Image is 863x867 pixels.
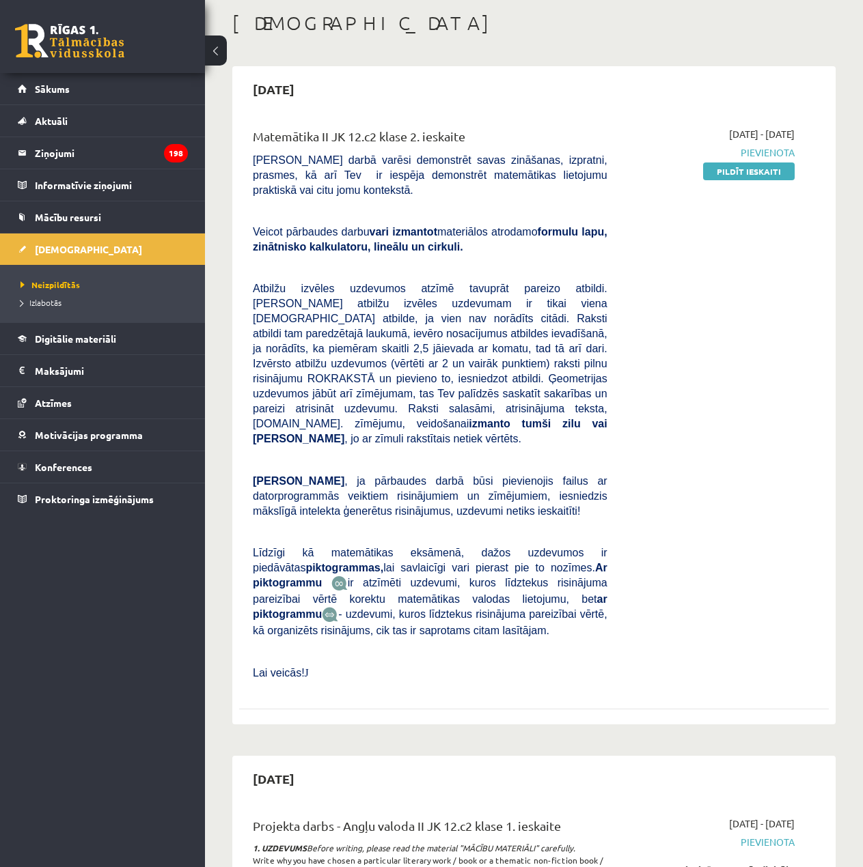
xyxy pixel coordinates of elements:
[322,607,338,623] img: wKvN42sLe3LLwAAAABJRU5ErkJggg==
[628,835,795,849] span: Pievienota
[18,233,188,265] a: [DEMOGRAPHIC_DATA]
[35,461,92,473] span: Konferences
[370,226,437,238] b: vari izmantot
[253,475,607,517] span: , ja pārbaudes darbā būsi pievienojis failus ar datorprogrammās veiktiem risinājumiem un zīmējumi...
[18,201,188,233] a: Mācību resursi
[703,162,795,180] a: Pildīt ieskaiti
[232,12,836,35] h1: [DEMOGRAPHIC_DATA]
[35,397,72,409] span: Atzīmes
[20,297,61,308] span: Izlabotās
[253,816,607,842] div: Projekta darbs - Angļu valoda II JK 12.c2 klase 1. ieskaite
[18,73,188,104] a: Sākums
[20,296,191,309] a: Izlabotās
[253,608,607,636] span: - uzdevumi, kuros līdztekus risinājuma pareizībai vērtē, kā organizēts risinājums, cik tas ir sap...
[331,575,348,591] img: JfuEzvunn4EvwAAAAASUVORK5CYII=
[15,24,124,58] a: Rīgas 1. Tālmācības vidusskola
[253,226,607,253] b: formulu lapu, zinātnisko kalkulatoru, lineālu un cirkuli.
[18,355,188,386] a: Maksājumi
[35,355,188,386] legend: Maksājumi
[18,451,188,483] a: Konferences
[18,483,188,515] a: Proktoringa izmēģinājums
[729,127,795,141] span: [DATE] - [DATE]
[20,279,80,290] span: Neizpildītās
[35,169,188,201] legend: Informatīvie ziņojumi
[18,387,188,418] a: Atzīmes
[35,115,68,127] span: Aktuāli
[35,83,70,95] span: Sākums
[253,562,607,588] b: Ar piktogrammu
[35,493,154,505] span: Proktoringa izmēģinājums
[729,816,795,831] span: [DATE] - [DATE]
[35,211,101,223] span: Mācību resursi
[35,429,143,441] span: Motivācijas programma
[164,144,188,162] i: 198
[469,418,510,429] b: izmanto
[253,577,607,620] span: ir atzīmēti uzdevumi, kuros līdztekus risinājuma pareizībai vērtē korektu matemātikas valodas lie...
[253,154,607,196] span: [PERSON_NAME] darbā varēsi demonstrēt savas zināšanas, izpratni, prasmes, kā arī Tev ir iespēja d...
[253,667,305,679] span: Lai veicās!
[18,169,188,201] a: Informatīvie ziņojumi
[35,332,116,345] span: Digitālie materiāli
[253,475,344,487] span: [PERSON_NAME]
[253,226,607,253] span: Veicot pārbaudes darbu materiālos atrodamo
[253,842,307,853] strong: 1. UZDEVUMS
[18,105,188,137] a: Aktuāli
[305,667,309,679] span: J
[35,137,188,169] legend: Ziņojumi
[253,842,575,853] i: Before writing, please read the material "MĀCĪBU MATERIĀLI" carefully.
[18,419,188,451] a: Motivācijas programma
[253,127,607,152] div: Matemātika II JK 12.c2 klase 2. ieskaite
[628,145,795,160] span: Pievienota
[239,763,308,795] h2: [DATE]
[35,243,142,255] span: [DEMOGRAPHIC_DATA]
[18,137,188,169] a: Ziņojumi198
[20,279,191,291] a: Neizpildītās
[18,323,188,354] a: Digitālie materiāli
[253,283,607,444] span: Atbilžu izvēles uzdevumos atzīmē tavuprāt pareizo atbildi. [PERSON_NAME] atbilžu izvēles uzdevuma...
[239,73,308,105] h2: [DATE]
[305,562,383,573] b: piktogrammas,
[253,547,607,588] span: Līdzīgi kā matemātikas eksāmenā, dažos uzdevumos ir piedāvātas lai savlaicīgi vari pierast pie to...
